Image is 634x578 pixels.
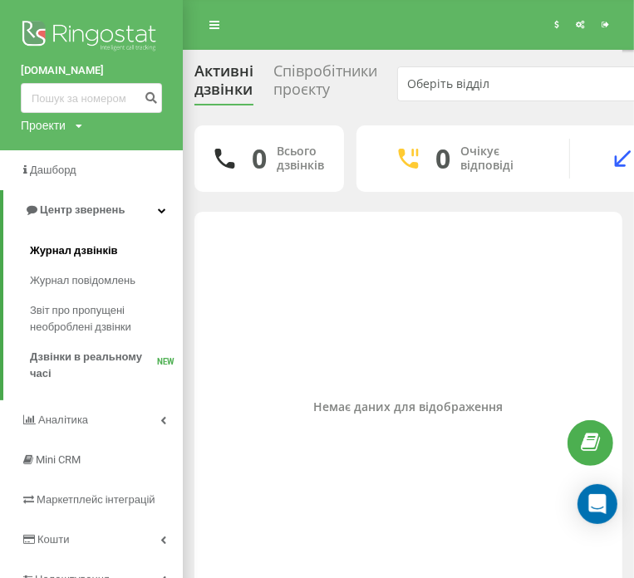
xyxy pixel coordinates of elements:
[273,62,377,105] div: Співробітники проєкту
[21,83,162,113] input: Пошук за номером
[38,414,88,426] span: Аналiтика
[30,349,157,382] span: Дзвінки в реальному часі
[21,62,162,79] a: [DOMAIN_NAME]
[277,144,324,173] div: Всього дзвінків
[3,190,183,230] a: Центр звернень
[40,203,125,216] span: Центр звернень
[252,143,267,174] div: 0
[30,342,183,389] a: Дзвінки в реальному часіNEW
[577,484,617,524] div: Open Intercom Messenger
[208,401,609,415] div: Немає даних для відображення
[30,302,174,336] span: Звіт про пропущені необроблені дзвінки
[37,533,69,546] span: Кошти
[460,144,544,173] div: Очікує відповіді
[30,164,76,176] span: Дашборд
[21,17,162,58] img: Ringostat logo
[435,143,450,174] div: 0
[36,453,81,466] span: Mini CRM
[21,117,66,134] div: Проекти
[30,272,135,289] span: Журнал повідомлень
[30,236,183,266] a: Журнал дзвінків
[37,493,155,506] span: Маркетплейс інтеграцій
[30,242,118,259] span: Журнал дзвінків
[407,77,606,91] div: Оберіть відділ
[30,296,183,342] a: Звіт про пропущені необроблені дзвінки
[30,266,183,296] a: Журнал повідомлень
[194,62,253,105] div: Активні дзвінки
